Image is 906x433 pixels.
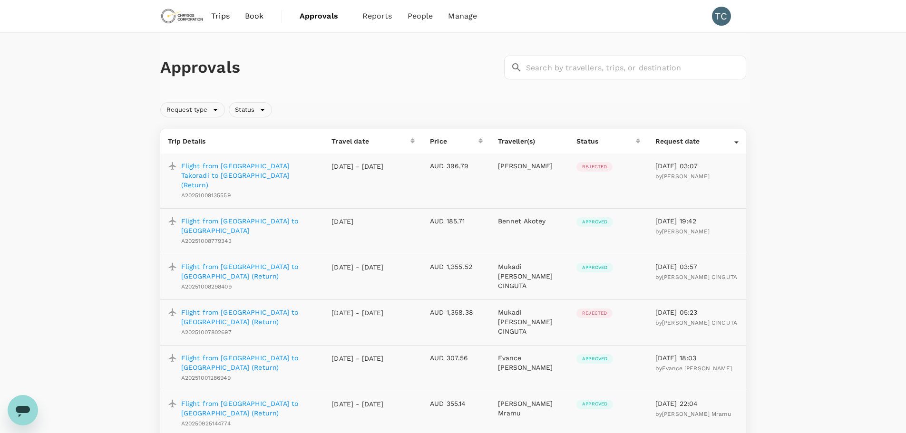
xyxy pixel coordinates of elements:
[576,356,613,362] span: Approved
[181,399,317,418] a: Flight from [GEOGRAPHIC_DATA] to [GEOGRAPHIC_DATA] (Return)
[576,310,613,317] span: Rejected
[576,401,613,407] span: Approved
[331,354,384,363] p: [DATE] - [DATE]
[430,308,483,317] p: AUD 1,358.38
[655,136,734,146] div: Request date
[181,216,317,235] a: Flight from [GEOGRAPHIC_DATA] to [GEOGRAPHIC_DATA]
[655,411,731,417] span: by
[448,10,477,22] span: Manage
[211,10,230,22] span: Trips
[498,262,562,290] p: Mukadi [PERSON_NAME] CINGUTA
[300,10,347,22] span: Approvals
[662,228,710,235] span: [PERSON_NAME]
[181,420,231,427] span: A20250925144774
[526,56,746,79] input: Search by travellers, trips, or destination
[331,217,384,226] p: [DATE]
[430,161,483,171] p: AUD 396.79
[160,102,225,117] div: Request type
[161,106,214,115] span: Request type
[662,319,737,326] span: [PERSON_NAME] CINGUTA
[181,192,231,199] span: A20251009135559
[331,262,384,272] p: [DATE] - [DATE]
[430,262,483,271] p: AUD 1,355.52
[229,106,260,115] span: Status
[576,164,613,170] span: Rejected
[655,308,739,317] p: [DATE] 05:23
[655,319,737,326] span: by
[229,102,272,117] div: Status
[576,219,613,225] span: Approved
[430,353,483,363] p: AUD 307.56
[408,10,433,22] span: People
[168,136,317,146] p: Trip Details
[662,365,732,372] span: Evance [PERSON_NAME]
[662,274,737,280] span: [PERSON_NAME] CINGUTA
[662,411,731,417] span: [PERSON_NAME] Mramu
[181,238,232,244] span: A20251008779343
[655,399,739,408] p: [DATE] 22:04
[655,161,739,171] p: [DATE] 03:07
[331,399,384,409] p: [DATE] - [DATE]
[655,228,710,235] span: by
[655,216,739,226] p: [DATE] 19:42
[498,136,562,146] p: Traveller(s)
[430,216,483,226] p: AUD 185.71
[362,10,392,22] span: Reports
[430,399,483,408] p: AUD 355.14
[181,308,317,327] a: Flight from [GEOGRAPHIC_DATA] to [GEOGRAPHIC_DATA] (Return)
[662,173,710,180] span: [PERSON_NAME]
[655,274,737,280] span: by
[331,136,410,146] div: Travel date
[160,58,500,77] h1: Approvals
[712,7,731,26] div: TC
[181,329,232,336] span: A20251007802697
[498,216,562,226] p: Bennet Akotey
[655,365,732,372] span: by
[331,308,384,318] p: [DATE] - [DATE]
[8,395,38,425] iframe: Button to launch messaging window
[655,173,710,180] span: by
[245,10,264,22] span: Book
[181,161,317,190] a: Flight from [GEOGRAPHIC_DATA] Takoradi to [GEOGRAPHIC_DATA] (Return)
[498,161,562,171] p: [PERSON_NAME]
[181,262,317,281] a: Flight from [GEOGRAPHIC_DATA] to [GEOGRAPHIC_DATA] (Return)
[160,6,204,27] img: Chrysos Corporation
[331,162,384,171] p: [DATE] - [DATE]
[498,353,562,372] p: Evance [PERSON_NAME]
[181,353,317,372] a: Flight from [GEOGRAPHIC_DATA] to [GEOGRAPHIC_DATA] (Return)
[430,136,478,146] div: Price
[498,308,562,336] p: Mukadi [PERSON_NAME] CINGUTA
[181,375,231,381] span: A20251001286949
[655,262,739,271] p: [DATE] 03:57
[181,283,232,290] span: A20251008298409
[576,264,613,271] span: Approved
[655,353,739,363] p: [DATE] 18:03
[498,399,562,418] p: [PERSON_NAME] Mramu
[576,136,635,146] div: Status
